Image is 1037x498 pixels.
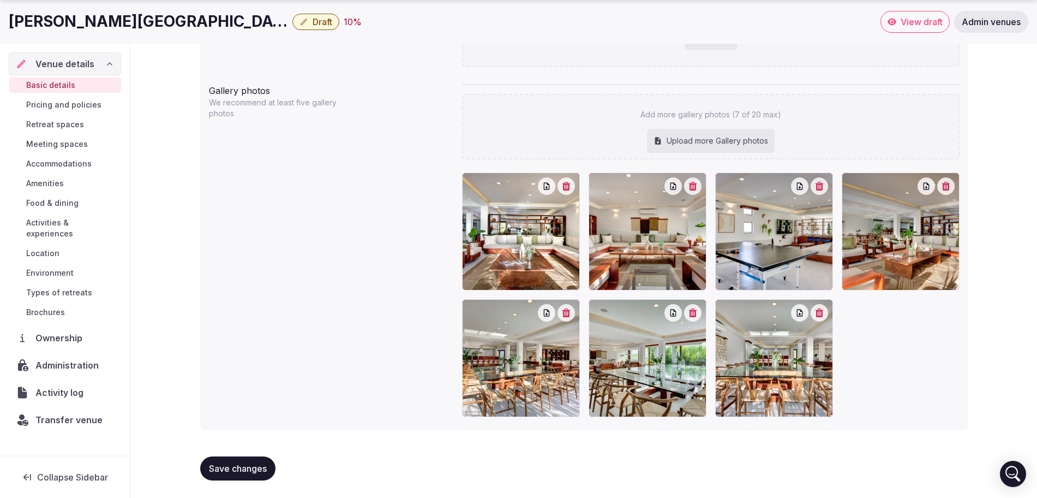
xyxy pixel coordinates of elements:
[9,354,121,377] a: Administration
[292,14,339,30] button: Draft
[26,217,117,239] span: Activities & experiences
[26,307,65,318] span: Brochures
[462,299,580,417] div: Maya_Luxe_Riviera_Maya_Luxury_Villas_Playacar_Alta_Vista_10.jpg
[9,176,121,191] a: Amenities
[962,16,1021,27] span: Admin venues
[9,137,121,152] a: Meeting spaces
[200,456,275,481] button: Save changes
[9,78,121,93] a: Basic details
[901,16,943,27] span: View draft
[35,413,103,426] span: Transfer venue
[26,248,59,259] span: Location
[9,305,121,320] a: Brochures
[1000,461,1026,487] div: Open Intercom Messenger
[715,299,833,417] div: Maya_Luxe_Riviera_Maya_Luxury_Villas_Playacar_Alta_Vista_9.jpg
[26,80,75,91] span: Basic details
[842,173,960,290] div: Maya_Luxe_Riviera_Maya_Luxury_Villas_Playacar_Alta_Vista_11.jpg
[26,158,92,169] span: Accommodations
[715,173,833,290] div: Maya_Luxe_Riviera_Maya_Luxury_Villas_Playacar_Alta_Vista_14.jpg
[26,139,88,150] span: Meeting spaces
[26,119,84,130] span: Retreat spaces
[209,97,349,119] p: We recommend at least five gallery photos
[462,173,580,290] div: Maya_Luxe_Riviera_Maya_Luxury_Villas_Playacar_Alta_Vista_12.jpg
[35,331,87,345] span: Ownership
[344,15,362,28] button: 10%
[9,265,121,281] a: Environment
[9,215,121,241] a: Activities & experiences
[647,129,775,153] div: Upload more Gallery photos
[37,472,108,483] span: Collapse Sidebar
[35,57,94,70] span: Venue details
[9,327,121,349] a: Ownership
[9,11,288,32] h1: [PERSON_NAME][GEOGRAPHIC_DATA]
[35,359,103,372] span: Administration
[26,178,64,189] span: Amenities
[589,173,706,290] div: Maya_Luxe_Riviera_Maya_Luxury_Villas_Playacar_Alta_Vista_13.jpg
[954,11,1028,33] a: Admin venues
[209,80,453,97] div: Gallery photos
[313,16,332,27] span: Draft
[26,198,79,209] span: Food & dining
[9,156,121,171] a: Accommodations
[640,109,781,120] p: Add more gallery photos (7 of 20 max)
[589,299,706,417] div: Maya_Luxe_Riviera_Maya_Luxury_Villas_Playacar_Alta_Vista_7.jpg
[209,463,267,474] span: Save changes
[880,11,950,33] a: View draft
[26,268,74,278] span: Environment
[9,285,121,300] a: Types of retreats
[26,287,92,298] span: Types of retreats
[35,386,88,399] span: Activity log
[9,408,121,431] button: Transfer venue
[9,465,121,489] button: Collapse Sidebar
[26,99,101,110] span: Pricing and policies
[9,117,121,132] a: Retreat spaces
[9,97,121,112] a: Pricing and policies
[9,246,121,261] a: Location
[9,195,121,211] a: Food & dining
[9,381,121,404] a: Activity log
[344,15,362,28] div: 10 %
